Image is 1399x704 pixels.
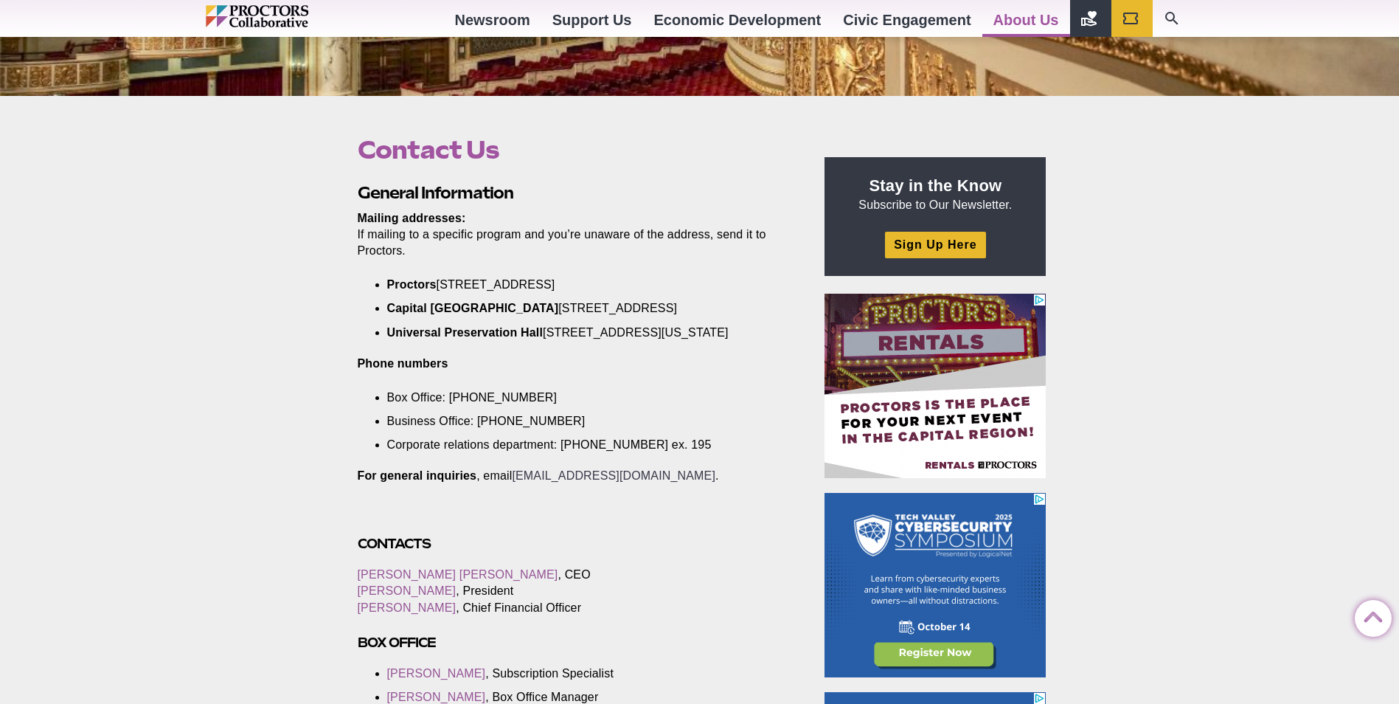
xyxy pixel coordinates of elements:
p: , CEO , President , Chief Financial Officer [358,567,791,615]
p: Subscribe to Our Newsletter. [842,175,1028,213]
p: If mailing to a specific program and you’re unaware of the address, send it to Proctors. [358,210,791,259]
li: Corporate relations department: [PHONE_NUMBER] ex. 195 [387,437,769,453]
p: , email . [358,468,791,484]
b: Phone numbers [358,357,448,370]
a: [PERSON_NAME] [358,584,457,597]
h3: Contacts [358,535,791,552]
h1: Contact Us [358,136,791,164]
strong: Proctors [387,278,437,291]
a: [PERSON_NAME] [PERSON_NAME] [358,568,558,581]
a: [PERSON_NAME] [387,667,486,680]
li: [STREET_ADDRESS] [387,277,769,293]
strong: Universal Preservation Hall [387,326,544,339]
a: [PERSON_NAME] [387,691,486,703]
li: Box Office: [PHONE_NUMBER] [387,390,769,406]
li: [STREET_ADDRESS][US_STATE] [387,325,769,341]
a: [PERSON_NAME] [358,601,457,614]
h3: Box Office [358,634,791,651]
iframe: Advertisement [825,294,1046,478]
img: Proctors logo [206,5,372,27]
strong: Mailing addresses: [358,212,466,224]
strong: Capital [GEOGRAPHIC_DATA] [387,302,559,314]
h2: General Information [358,182,791,204]
li: [STREET_ADDRESS] [387,300,769,317]
a: Sign Up Here [885,232,985,258]
a: Back to Top [1355,601,1384,630]
strong: Stay in the Know [869,176,1002,195]
li: Business Office: [PHONE_NUMBER] [387,413,769,429]
a: [EMAIL_ADDRESS][DOMAIN_NAME] [512,469,715,482]
iframe: Advertisement [825,493,1046,677]
li: , Subscription Specialist [387,666,769,682]
strong: For general inquiries [358,469,477,482]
